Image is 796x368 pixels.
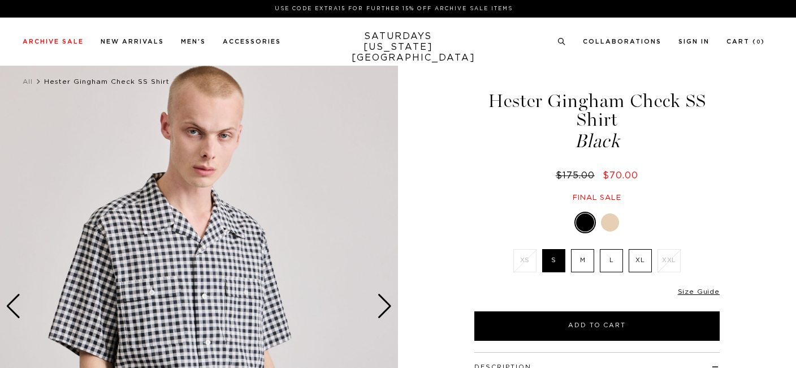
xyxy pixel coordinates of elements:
del: $175.00 [556,171,599,180]
div: Final sale [473,193,721,203]
a: Sign In [678,38,710,45]
small: 0 [756,40,761,45]
a: Size Guide [678,288,720,295]
a: New Arrivals [101,38,164,45]
div: Previous slide [6,294,21,319]
label: L [600,249,623,272]
a: SATURDAYS[US_STATE][GEOGRAPHIC_DATA] [352,31,445,63]
a: Accessories [223,38,281,45]
label: XL [629,249,652,272]
span: $70.00 [603,171,638,180]
h1: Hester Gingham Check SS Shirt [473,92,721,151]
a: Collaborations [583,38,661,45]
a: Cart (0) [726,38,765,45]
div: Next slide [377,294,392,319]
span: Black [473,132,721,151]
label: M [571,249,594,272]
label: S [542,249,565,272]
p: Use Code EXTRA15 for Further 15% Off Archive Sale Items [27,5,760,13]
a: All [23,78,33,85]
button: Add to Cart [474,311,720,341]
a: Archive Sale [23,38,84,45]
a: Men's [181,38,206,45]
span: Hester Gingham Check SS Shirt [44,78,170,85]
